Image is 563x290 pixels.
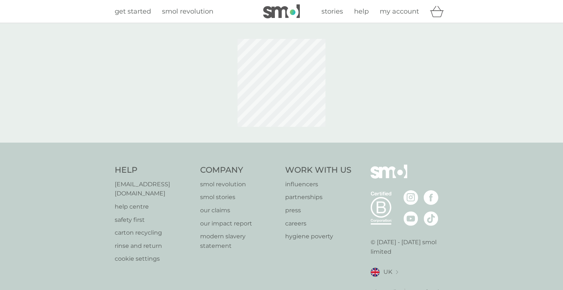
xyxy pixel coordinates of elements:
a: smol stories [200,192,278,202]
span: help [354,7,369,15]
h4: Work With Us [285,165,352,176]
a: [EMAIL_ADDRESS][DOMAIN_NAME] [115,180,193,198]
a: our impact report [200,219,278,228]
a: our claims [200,206,278,215]
img: select a new location [396,270,398,274]
a: get started [115,6,151,17]
a: careers [285,219,352,228]
img: visit the smol Tiktok page [424,211,438,226]
a: hygiene poverty [285,232,352,241]
img: UK flag [371,268,380,277]
img: smol [263,4,300,18]
a: modern slavery statement [200,232,278,250]
a: press [285,206,352,215]
a: rinse and return [115,241,193,251]
a: influencers [285,180,352,189]
div: basket [430,4,448,19]
p: © [DATE] - [DATE] smol limited [371,238,449,256]
a: smol revolution [162,6,213,17]
a: stories [321,6,343,17]
img: visit the smol Youtube page [404,211,418,226]
a: safety first [115,215,193,225]
span: my account [380,7,419,15]
a: partnerships [285,192,352,202]
a: smol revolution [200,180,278,189]
span: UK [383,267,392,277]
span: stories [321,7,343,15]
img: visit the smol Instagram page [404,190,418,205]
h4: Help [115,165,193,176]
a: cookie settings [115,254,193,264]
img: visit the smol Facebook page [424,190,438,205]
span: get started [115,7,151,15]
span: smol revolution [162,7,213,15]
h4: Company [200,165,278,176]
img: smol [371,165,407,190]
a: carton recycling [115,228,193,238]
a: help [354,6,369,17]
a: help centre [115,202,193,212]
a: my account [380,6,419,17]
